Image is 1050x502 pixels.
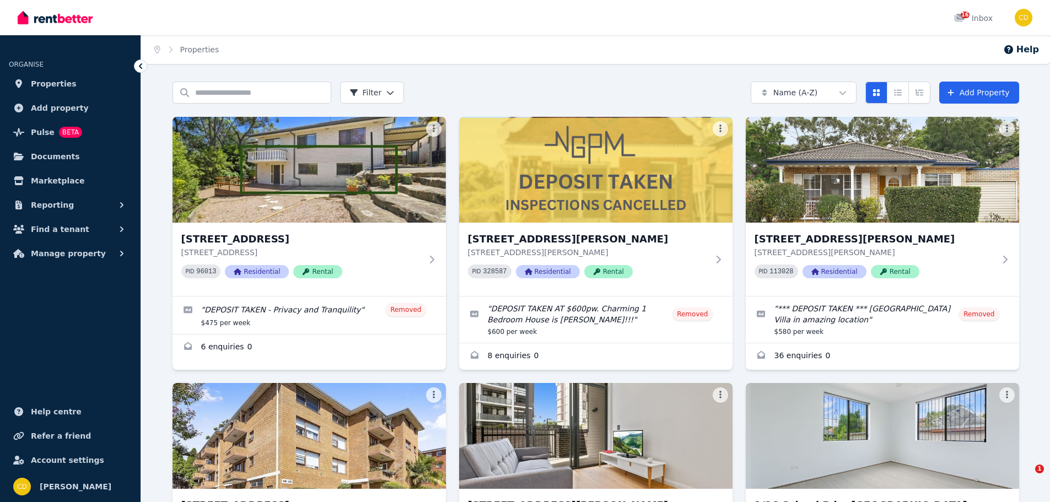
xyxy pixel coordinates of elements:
span: ORGANISE [9,61,44,68]
a: 1/2 Eric Street, Lilyfield[STREET_ADDRESS][PERSON_NAME][STREET_ADDRESS][PERSON_NAME]PID 328587Res... [459,117,733,296]
span: Rental [293,265,342,278]
small: PID [759,268,768,274]
span: Manage property [31,247,106,260]
span: Account settings [31,454,104,467]
span: Rental [871,265,919,278]
span: Properties [31,77,77,90]
p: [STREET_ADDRESS] [181,247,422,258]
h3: [STREET_ADDRESS][PERSON_NAME] [755,231,995,247]
span: Marketplace [31,174,84,187]
span: Add property [31,101,89,115]
button: Find a tenant [9,218,132,240]
a: Add Property [939,82,1019,104]
img: 1/1A Neptune Street, Padstow [173,117,446,223]
code: 96013 [196,268,216,276]
div: View options [865,82,930,104]
button: More options [713,387,728,403]
span: Pulse [31,126,55,139]
span: Find a tenant [31,223,89,236]
img: 1/10 Banksia Rd, Caringbah [173,383,446,489]
div: Inbox [954,13,993,24]
span: Reporting [31,198,74,212]
h3: [STREET_ADDRESS] [181,231,422,247]
button: Compact list view [887,82,909,104]
span: Help centre [31,405,82,418]
button: More options [999,121,1015,137]
img: 1/5 Kings Road, Brighton-Le-Sands [746,117,1019,223]
button: Card view [865,82,887,104]
span: Residential [803,265,866,278]
span: Name (A-Z) [773,87,818,98]
a: Edit listing: DEPOSIT TAKEN - Privacy and Tranquility [173,296,446,334]
a: Edit listing: *** DEPOSIT TAKEN *** Unique Bayside Villa in amazing location [746,296,1019,343]
a: 1/5 Kings Road, Brighton-Le-Sands[STREET_ADDRESS][PERSON_NAME][STREET_ADDRESS][PERSON_NAME]PID 11... [746,117,1019,296]
p: [STREET_ADDRESS][PERSON_NAME] [468,247,708,258]
span: Filter [349,87,382,98]
button: Expanded list view [908,82,930,104]
span: [PERSON_NAME] [40,480,111,493]
button: Reporting [9,194,132,216]
a: Edit listing: DEPOSIT TAKEN AT $600pw. Charming 1 Bedroom House is Lilyfield!!! [459,296,733,343]
img: 1/16 Fisher Street, Petersham [459,383,733,489]
button: More options [999,387,1015,403]
span: Rental [584,265,633,278]
a: Enquiries for 1/5 Kings Road, Brighton-Le-Sands [746,343,1019,370]
a: Refer a friend [9,425,132,447]
a: Documents [9,145,132,168]
iframe: Intercom live chat [1013,465,1039,491]
span: Residential [225,265,289,278]
a: Enquiries for 1/1A Neptune Street, Padstow [173,334,446,361]
small: PID [472,268,481,274]
img: 1/16 School Pde, Marrickville [746,383,1019,489]
a: Marketplace [9,170,132,192]
button: More options [426,387,441,403]
img: Chris Dimitropoulos [1015,9,1032,26]
a: 1/1A Neptune Street, Padstow[STREET_ADDRESS][STREET_ADDRESS]PID 96013ResidentialRental [173,117,446,296]
img: Chris Dimitropoulos [13,478,31,495]
code: 113028 [769,268,793,276]
h3: [STREET_ADDRESS][PERSON_NAME] [468,231,708,247]
span: 16 [961,12,970,18]
a: Enquiries for 1/2 Eric Street, Lilyfield [459,343,733,370]
img: 1/2 Eric Street, Lilyfield [459,117,733,223]
button: Filter [340,82,405,104]
a: Help centre [9,401,132,423]
span: 1 [1035,465,1044,473]
span: Documents [31,150,80,163]
span: BETA [59,127,82,138]
button: More options [426,121,441,137]
nav: Breadcrumb [141,35,232,64]
button: More options [713,121,728,137]
small: PID [186,268,195,274]
a: Account settings [9,449,132,471]
p: [STREET_ADDRESS][PERSON_NAME] [755,247,995,258]
code: 328587 [483,268,507,276]
span: Refer a friend [31,429,91,442]
img: RentBetter [18,9,93,26]
button: Manage property [9,242,132,265]
a: Properties [180,45,219,54]
a: Add property [9,97,132,119]
button: Name (A-Z) [751,82,857,104]
a: Properties [9,73,132,95]
button: Help [1003,43,1039,56]
span: Residential [516,265,580,278]
a: PulseBETA [9,121,132,143]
